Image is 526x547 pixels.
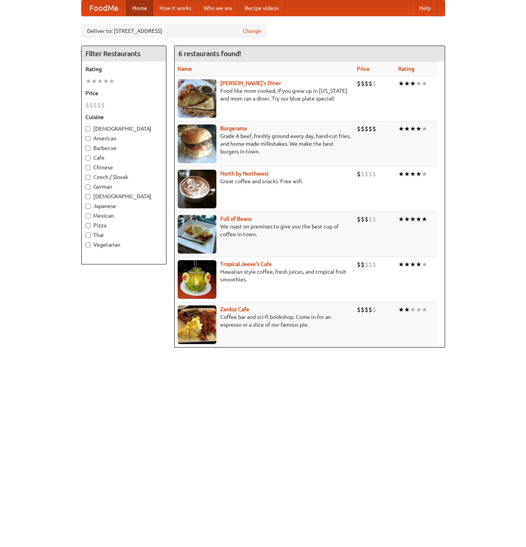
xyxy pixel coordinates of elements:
[178,177,351,185] p: Great coffee and snacks. Free wifi.
[410,170,416,178] li: ★
[220,125,247,131] b: Burgerama
[86,154,162,162] label: Cafe
[220,216,252,222] a: Full of Beans
[220,306,249,312] b: Zardoz Cafe
[220,261,272,267] a: Tropical Jeeve's Cafe
[101,101,105,109] li: $
[86,89,162,97] h5: Price
[238,0,285,16] a: Recipe videos
[86,175,91,180] input: Czech / Slovak
[361,170,365,178] li: $
[421,124,427,133] li: ★
[421,170,427,178] li: ★
[91,77,97,85] li: ★
[86,242,91,247] input: Vegetarian
[178,87,351,102] p: Food like mom cooked, if you grew up in [US_STATE] and mom ran a diner. Try our blue plate special!
[86,233,91,238] input: Thai
[404,170,410,178] li: ★
[220,170,269,177] b: North by Northwest
[178,215,216,254] img: beans.jpg
[357,79,361,88] li: $
[368,170,372,178] li: $
[357,170,361,178] li: $
[89,101,93,109] li: $
[372,260,376,269] li: $
[97,77,103,85] li: ★
[86,173,162,181] label: Czech / Slovak
[86,164,162,171] label: Chinese
[178,124,216,163] img: burgerama.jpg
[372,79,376,88] li: $
[86,146,91,151] input: Barbecue
[365,124,368,133] li: $
[178,223,351,238] p: We roast on premises to give you the best cup of coffee in town.
[404,215,410,223] li: ★
[86,183,162,191] label: German
[421,79,427,88] li: ★
[243,27,261,35] a: Change
[86,194,91,199] input: [DEMOGRAPHIC_DATA]
[82,0,126,16] a: FoodMe
[86,165,91,170] input: Chinese
[398,170,404,178] li: ★
[404,124,410,133] li: ★
[178,305,216,344] img: zardoz.jpg
[357,305,361,314] li: $
[178,50,241,57] ng-pluralize: 6 restaurants found!
[178,268,351,283] p: Hawaiian style coffee, fresh juices, and tropical fruit smoothies.
[404,260,410,269] li: ★
[368,260,372,269] li: $
[368,79,372,88] li: $
[368,215,372,223] li: $
[421,260,427,269] li: ★
[357,124,361,133] li: $
[86,65,162,73] h5: Rating
[398,124,404,133] li: ★
[86,202,162,210] label: Japanese
[81,24,267,38] div: Deliver to: [STREET_ADDRESS]
[365,170,368,178] li: $
[398,79,404,88] li: ★
[361,79,365,88] li: $
[361,260,365,269] li: $
[97,101,101,109] li: $
[368,305,372,314] li: $
[86,241,162,249] label: Vegetarian
[93,101,97,109] li: $
[361,305,365,314] li: $
[357,260,361,269] li: $
[357,215,361,223] li: $
[197,0,238,16] a: Who we are
[86,193,162,200] label: [DEMOGRAPHIC_DATA]
[86,77,91,85] li: ★
[372,305,376,314] li: $
[178,79,216,118] img: sallys.jpg
[365,215,368,223] li: $
[404,305,410,314] li: ★
[416,124,421,133] li: ★
[220,80,281,86] b: [PERSON_NAME]'s Diner
[372,170,376,178] li: $
[178,313,351,329] p: Coffee bar and sci-fi bookshop. Come in for an espresso or a slice of our famous pie.
[365,305,368,314] li: $
[372,124,376,133] li: $
[86,101,89,109] li: $
[178,170,216,208] img: north.jpg
[416,79,421,88] li: ★
[365,79,368,88] li: $
[410,215,416,223] li: ★
[398,66,415,72] a: Rating
[410,305,416,314] li: ★
[361,215,365,223] li: $
[86,125,162,133] label: [DEMOGRAPHIC_DATA]
[398,215,404,223] li: ★
[153,0,197,16] a: How it works
[368,124,372,133] li: $
[86,155,91,160] input: Cafe
[178,132,351,155] p: Grade A beef, freshly ground every day, hand-cut fries, and home-made milkshakes. We make the bes...
[86,144,162,152] label: Barbecue
[416,170,421,178] li: ★
[410,260,416,269] li: ★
